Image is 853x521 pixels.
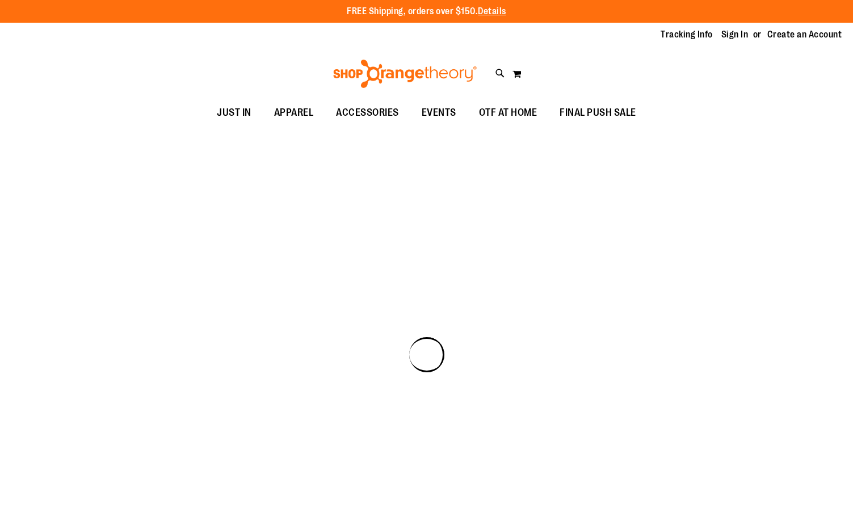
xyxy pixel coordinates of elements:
[410,100,468,126] a: EVENTS
[721,28,749,41] a: Sign In
[205,100,263,126] a: JUST IN
[336,100,399,125] span: ACCESSORIES
[331,60,478,88] img: Shop Orangetheory
[767,28,842,41] a: Create an Account
[263,100,325,126] a: APPAREL
[347,5,506,18] p: FREE Shipping, orders over $150.
[325,100,410,126] a: ACCESSORIES
[422,100,456,125] span: EVENTS
[560,100,636,125] span: FINAL PUSH SALE
[479,100,537,125] span: OTF AT HOME
[548,100,648,126] a: FINAL PUSH SALE
[468,100,549,126] a: OTF AT HOME
[217,100,251,125] span: JUST IN
[274,100,314,125] span: APPAREL
[661,28,713,41] a: Tracking Info
[478,6,506,16] a: Details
